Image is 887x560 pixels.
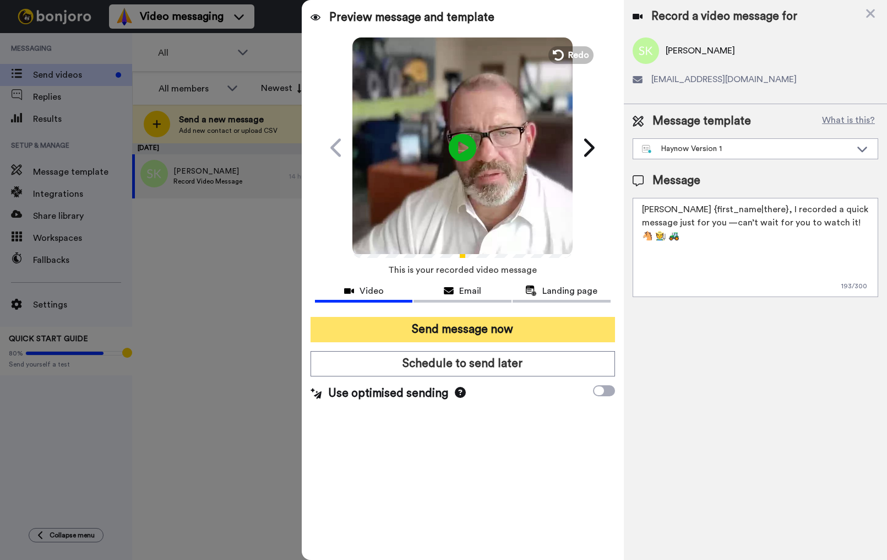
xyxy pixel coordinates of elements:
[642,143,851,154] div: Haynow Version 1
[652,113,751,130] span: Message template
[652,173,700,189] span: Message
[819,113,878,130] button: What is this?
[542,284,597,298] span: Landing page
[459,284,481,298] span: Email
[642,145,652,154] img: nextgen-template.svg
[633,198,878,297] textarea: [PERSON_NAME] {first_name|there}, I recorded a quick message just for you —can’t wait for you to ...
[311,317,615,342] button: Send message now
[651,73,797,86] span: [EMAIL_ADDRESS][DOMAIN_NAME]
[311,351,615,376] button: Schedule to send later
[360,284,384,298] span: Video
[388,258,537,282] span: This is your recorded video message
[328,385,448,402] span: Use optimised sending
